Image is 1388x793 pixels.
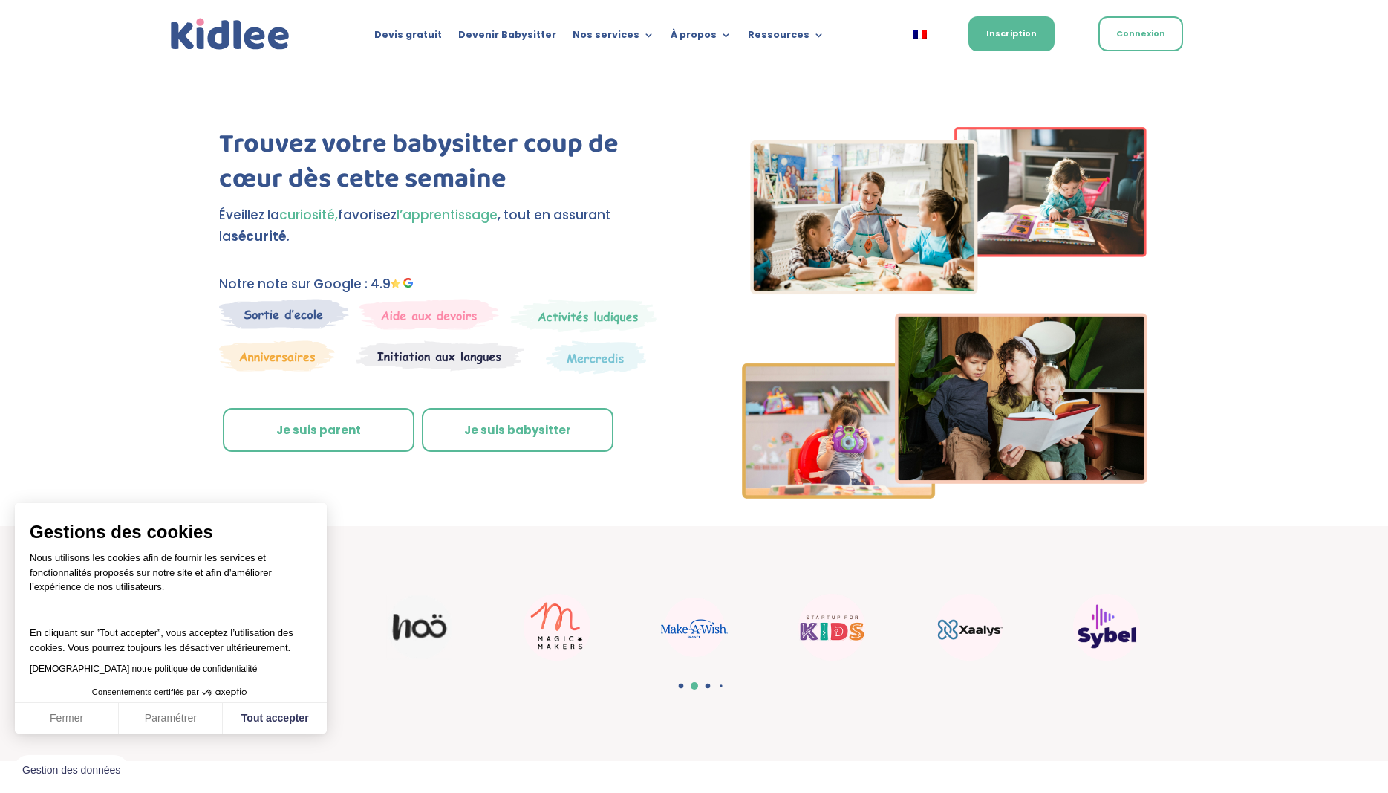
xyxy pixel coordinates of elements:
[223,408,414,453] a: Je suis parent
[631,590,757,664] div: 13 / 22
[748,30,824,46] a: Ressources
[422,408,613,453] a: Je suis babysitter
[386,595,453,661] img: Noo
[678,684,683,689] span: Go to slide 1
[279,206,338,224] span: curiosité,
[119,703,223,734] button: Paramétrer
[30,664,257,674] a: [DEMOGRAPHIC_DATA] notre politique de confidentialité
[356,587,483,668] div: 11 / 22
[458,30,556,46] a: Devenir Babysitter
[167,15,293,54] a: Kidlee Logo
[510,299,657,333] img: Mercredi
[936,594,1003,661] img: Xaalys
[913,30,927,39] img: Français
[219,273,668,295] p: Notre note sur Google : 4.9
[15,703,119,734] button: Fermer
[219,299,349,329] img: Sortie decole
[219,340,335,372] img: Anniversaire
[705,684,710,689] span: Go to slide 3
[769,586,895,668] div: 14 / 22
[546,340,646,375] img: Thematique
[661,598,728,657] img: Make a wish
[167,15,293,54] img: logo_kidlee_bleu
[219,127,668,204] h1: Trouvez votre babysitter coup de cœur dès cette semaine
[85,683,257,702] button: Consentements certifiés par
[30,612,312,656] p: En cliquant sur ”Tout accepter”, vous acceptez l’utilisation des cookies. Vous pourrez toujours l...
[30,521,312,543] span: Gestions des cookies
[906,586,1032,668] div: 15 / 22
[22,764,120,777] span: Gestion des données
[671,30,732,46] a: À propos
[397,206,498,224] span: l’apprentissage
[1043,586,1170,668] div: 16 / 22
[13,755,129,786] button: Fermer le widget sans consentement
[92,688,199,696] span: Consentements certifiés par
[223,703,327,734] button: Tout accepter
[374,30,442,46] a: Devis gratuit
[219,204,668,247] p: Éveillez la favorisez , tout en assurant la
[30,551,312,604] p: Nous utilisons les cookies afin de fournir les services et fonctionnalités proposés sur notre sit...
[231,227,290,245] strong: sécurité.
[573,30,654,46] a: Nos services
[494,586,620,668] div: 12 / 22
[968,16,1055,51] a: Inscription
[524,594,590,661] img: Magic makers
[691,682,698,690] span: Go to slide 2
[1073,594,1140,661] img: Sybel
[720,684,722,687] span: Go to slide 4
[359,299,499,330] img: weekends
[356,340,524,372] img: Atelier thematique
[742,127,1147,499] img: Imgs-2
[798,594,865,661] img: startup for kids
[1098,16,1183,51] a: Connexion
[202,670,247,715] svg: Axeptio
